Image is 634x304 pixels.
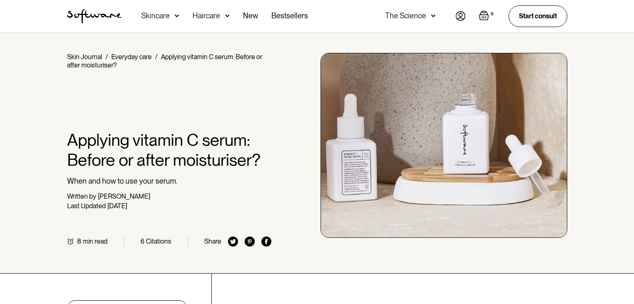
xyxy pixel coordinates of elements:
[155,53,158,61] div: /
[111,53,152,61] a: Everyday care
[67,9,121,23] a: home
[140,237,144,245] div: 6
[67,53,102,61] a: Skin Journal
[67,53,262,69] div: Applying vitamin C serum: Before or after moisturiser?
[67,192,96,200] div: Written by
[385,12,426,20] div: The Science
[67,202,106,210] div: Last Updated
[105,53,108,61] div: /
[67,177,272,186] p: When and how to use your serum.
[479,10,495,22] a: Open empty cart
[245,237,255,247] img: pinterest icon
[193,12,220,20] div: Haircare
[225,12,230,20] img: arrow down
[67,9,121,23] img: Software Logo
[77,237,81,245] div: 8
[141,12,170,20] div: Skincare
[146,237,171,245] div: Citations
[204,237,221,245] div: Share
[261,237,271,247] img: facebook icon
[431,12,436,20] img: arrow down
[108,202,127,210] div: [DATE]
[67,130,272,170] h1: Applying vitamin C serum: Before or after moisturiser?
[175,12,179,20] img: arrow down
[98,192,150,200] div: [PERSON_NAME]
[509,5,567,27] a: Start consult
[228,237,238,247] img: twitter icon
[83,237,108,245] div: min read
[489,10,495,18] div: 0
